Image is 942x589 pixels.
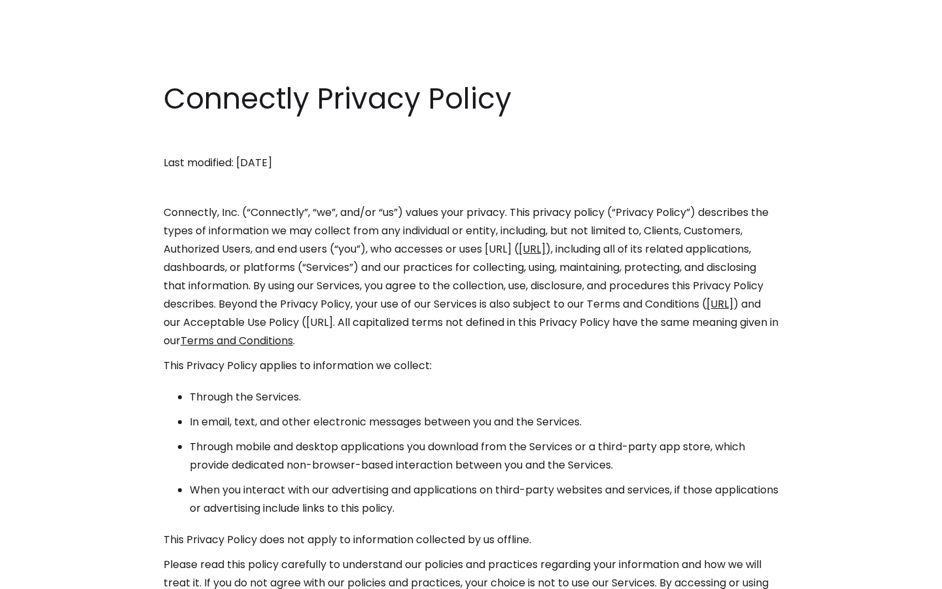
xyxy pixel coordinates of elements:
[164,357,778,375] p: This Privacy Policy applies to information we collect:
[190,438,778,474] li: Through mobile and desktop applications you download from the Services or a third-party app store...
[190,481,778,518] li: When you interact with our advertising and applications on third-party websites and services, if ...
[706,296,733,312] a: [URL]
[190,388,778,406] li: Through the Services.
[164,79,778,119] h1: Connectly Privacy Policy
[26,566,78,584] ul: Language list
[13,565,78,584] aside: Language selected: English
[164,204,778,350] p: Connectly, Inc. (“Connectly”, “we”, and/or “us”) values your privacy. This privacy policy (“Priva...
[164,129,778,147] p: ‍
[190,413,778,431] li: In email, text, and other electronic messages between you and the Services.
[164,154,778,172] p: Last modified: [DATE]
[164,179,778,197] p: ‍
[181,333,293,348] a: Terms and Conditions
[519,241,546,257] a: [URL]
[164,531,778,549] p: This Privacy Policy does not apply to information collected by us offline.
